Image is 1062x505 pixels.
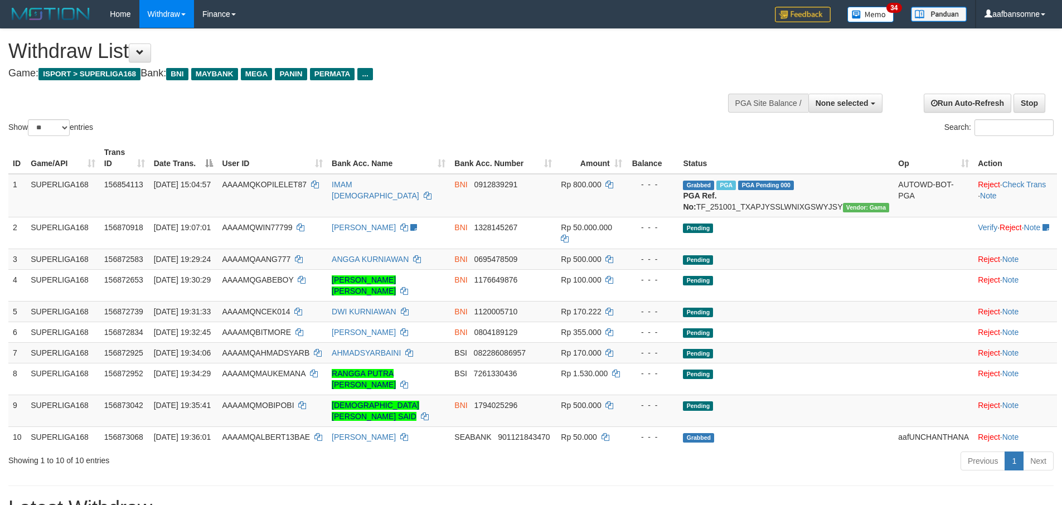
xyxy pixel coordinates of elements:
[894,142,973,174] th: Op: activate to sort column ascending
[894,174,973,217] td: AUTOWD-BOT-PGA
[978,348,1000,357] a: Reject
[978,223,997,232] a: Verify
[683,433,714,443] span: Grabbed
[26,342,100,363] td: SUPERLIGA168
[26,174,100,217] td: SUPERLIGA168
[28,119,70,136] select: Showentries
[332,401,419,421] a: [DEMOGRAPHIC_DATA][PERSON_NAME] SAID
[561,275,601,284] span: Rp 100.000
[961,451,1005,470] a: Previous
[738,181,794,190] span: PGA Pending
[454,223,467,232] span: BNI
[454,401,467,410] span: BNI
[973,249,1057,269] td: ·
[357,68,372,80] span: ...
[191,68,238,80] span: MAYBANK
[1002,348,1019,357] a: Note
[154,307,211,316] span: [DATE] 19:31:33
[154,401,211,410] span: [DATE] 19:35:41
[100,142,149,174] th: Trans ID: activate to sort column ascending
[8,450,434,466] div: Showing 1 to 10 of 10 entries
[631,274,675,285] div: - - -
[775,7,831,22] img: Feedback.jpg
[1024,223,1041,232] a: Note
[561,223,612,232] span: Rp 50.000.000
[978,401,1000,410] a: Reject
[8,68,697,79] h4: Game: Bank:
[474,223,517,232] span: Copy 1328145267 to clipboard
[8,174,26,217] td: 1
[310,68,355,80] span: PERMATA
[222,275,293,284] span: AAAAMQGABEBOY
[332,223,396,232] a: [PERSON_NAME]
[683,224,713,233] span: Pending
[104,223,143,232] span: 156870918
[1002,275,1019,284] a: Note
[1002,255,1019,264] a: Note
[332,275,396,295] a: [PERSON_NAME] [PERSON_NAME]
[980,191,997,200] a: Note
[973,142,1057,174] th: Action
[973,342,1057,363] td: ·
[275,68,307,80] span: PANIN
[973,395,1057,426] td: ·
[561,307,601,316] span: Rp 170.222
[8,142,26,174] th: ID
[38,68,140,80] span: ISPORT > SUPERLIGA168
[154,223,211,232] span: [DATE] 19:07:01
[26,363,100,395] td: SUPERLIGA168
[26,249,100,269] td: SUPERLIGA168
[978,180,1000,189] a: Reject
[8,269,26,301] td: 4
[454,255,467,264] span: BNI
[1013,94,1045,113] a: Stop
[678,174,894,217] td: TF_251001_TXAPJYSSLWNIXGSWYJSY
[1002,180,1046,189] a: Check Trans
[631,222,675,233] div: - - -
[944,119,1054,136] label: Search:
[474,275,517,284] span: Copy 1176649876 to clipboard
[8,217,26,249] td: 2
[978,255,1000,264] a: Reject
[8,426,26,447] td: 10
[332,307,396,316] a: DWI KURNIAWAN
[454,348,467,357] span: BSI
[683,349,713,358] span: Pending
[561,369,608,378] span: Rp 1.530.000
[454,433,491,441] span: SEABANK
[631,347,675,358] div: - - -
[217,142,327,174] th: User ID: activate to sort column ascending
[104,401,143,410] span: 156873042
[222,401,294,410] span: AAAAMQMOBIPOBI
[8,40,697,62] h1: Withdraw List
[1005,451,1024,470] a: 1
[631,306,675,317] div: - - -
[104,328,143,337] span: 156872834
[631,431,675,443] div: - - -
[683,276,713,285] span: Pending
[474,307,517,316] span: Copy 1120005710 to clipboard
[1002,307,1019,316] a: Note
[974,119,1054,136] input: Search:
[474,180,517,189] span: Copy 0912839291 to clipboard
[327,142,450,174] th: Bank Acc. Name: activate to sort column ascending
[924,94,1011,113] a: Run Auto-Refresh
[728,94,808,113] div: PGA Site Balance /
[683,255,713,265] span: Pending
[454,275,467,284] span: BNI
[561,180,601,189] span: Rp 800.000
[104,307,143,316] span: 156872739
[847,7,894,22] img: Button%20Memo.svg
[154,433,211,441] span: [DATE] 19:36:01
[26,142,100,174] th: Game/API: activate to sort column ascending
[631,254,675,265] div: - - -
[631,368,675,379] div: - - -
[973,301,1057,322] td: ·
[1023,451,1054,470] a: Next
[1002,433,1019,441] a: Note
[1002,369,1019,378] a: Note
[149,142,218,174] th: Date Trans.: activate to sort column descending
[808,94,882,113] button: None selected
[474,348,526,357] span: Copy 082286086957 to clipboard
[104,180,143,189] span: 156854113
